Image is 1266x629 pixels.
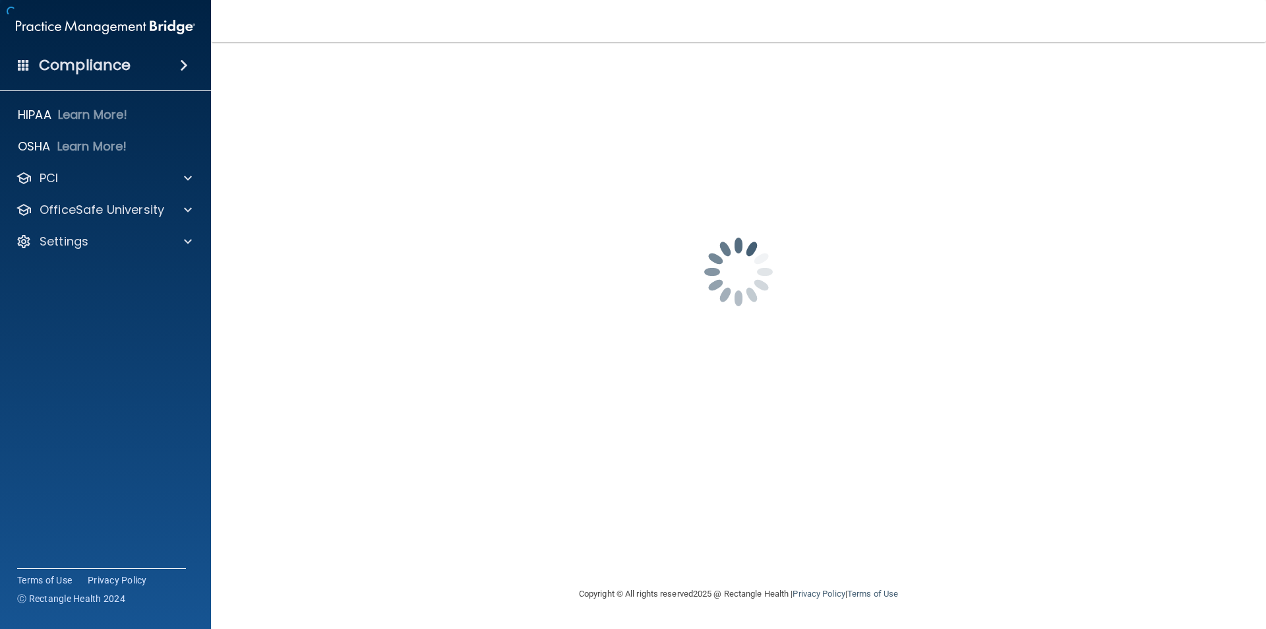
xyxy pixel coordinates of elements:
[498,573,979,615] div: Copyright © All rights reserved 2025 @ Rectangle Health | |
[16,234,192,249] a: Settings
[17,592,125,605] span: Ⓒ Rectangle Health 2024
[58,107,128,123] p: Learn More!
[16,170,192,186] a: PCI
[40,234,88,249] p: Settings
[18,107,51,123] p: HIPAA
[57,139,127,154] p: Learn More!
[18,139,51,154] p: OSHA
[39,56,131,75] h4: Compliance
[40,202,164,218] p: OfficeSafe University
[1038,535,1250,588] iframe: Drift Widget Chat Controller
[17,574,72,587] a: Terms of Use
[673,206,804,338] img: spinner.e123f6fc.gif
[40,170,58,186] p: PCI
[847,589,898,599] a: Terms of Use
[88,574,147,587] a: Privacy Policy
[793,589,845,599] a: Privacy Policy
[16,202,192,218] a: OfficeSafe University
[16,14,195,40] img: PMB logo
